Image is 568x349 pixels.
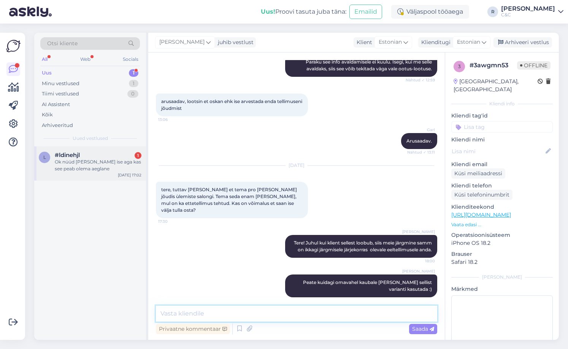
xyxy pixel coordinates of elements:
[79,54,92,64] div: Web
[406,258,435,264] span: 18:00
[158,219,187,224] span: 17:30
[129,80,138,87] div: 1
[406,298,435,303] span: 18:00
[261,8,275,15] b: Uus!
[47,40,78,48] span: Otsi kliente
[451,136,553,144] p: Kliendi nimi
[156,324,230,334] div: Privaatne kommentaar
[402,229,435,235] span: [PERSON_NAME]
[391,5,469,19] div: Väljaspool tööaega
[294,240,433,252] span: Tere! Juhul kui klient sellest loobub, siis meie järgmine samm on ikkagi järgmisele järjekorras o...
[42,90,79,98] div: Tiimi vestlused
[412,325,434,332] span: Saada
[42,101,70,108] div: AI Assistent
[303,279,433,292] span: Peate kuidagi omavahel kaubale [PERSON_NAME] sellist varianti kasutada :)
[402,268,435,274] span: [PERSON_NAME]
[159,38,205,46] span: [PERSON_NAME]
[215,38,254,46] div: juhib vestlust
[451,239,553,247] p: iPhone OS 18.2
[42,80,79,87] div: Minu vestlused
[487,6,498,17] div: R
[517,61,551,70] span: Offline
[158,117,187,122] span: 13:06
[470,61,517,70] div: # 3awgmn53
[406,77,435,83] span: Nähtud ✓ 12:59
[42,111,53,119] div: Kõik
[451,285,553,293] p: Märkmed
[501,6,555,12] div: [PERSON_NAME]
[129,69,138,77] div: 1
[451,190,512,200] div: Küsi telefoninumbrit
[406,138,432,144] span: Arusaadav.
[418,38,451,46] div: Klienditugi
[451,274,553,281] div: [PERSON_NAME]
[161,187,298,213] span: tere, tuttav [PERSON_NAME] et tema pro [PERSON_NAME] jõudis ùlemiste salongi. Tema seda enam [PER...
[451,211,511,218] a: [URL][DOMAIN_NAME]
[42,122,73,129] div: Arhiveeritud
[121,54,140,64] div: Socials
[118,172,141,178] div: [DATE] 17:02
[493,37,552,48] div: Arhiveeri vestlus
[451,250,553,258] p: Brauser
[42,69,52,77] div: Uus
[73,135,108,142] span: Uued vestlused
[156,162,437,169] div: [DATE]
[501,12,555,18] div: C&C
[451,231,553,239] p: Operatsioonisüsteem
[43,154,46,160] span: l
[454,78,538,94] div: [GEOGRAPHIC_DATA], [GEOGRAPHIC_DATA]
[406,127,435,133] span: Garl
[451,182,553,190] p: Kliendi telefon
[452,147,544,155] input: Lisa nimi
[451,112,553,120] p: Kliendi tag'id
[55,159,141,172] div: Ok nüüd [PERSON_NAME] ise aga kas see peab olema aeglane
[261,7,346,16] div: Proovi tasuta juba täna:
[457,38,480,46] span: Estonian
[40,54,49,64] div: All
[451,258,553,266] p: Safari 18.2
[127,90,138,98] div: 0
[55,152,80,159] span: #ldinehjl
[451,121,553,133] input: Lisa tag
[451,168,505,179] div: Küsi meiliaadressi
[458,63,461,69] span: 3
[349,5,382,19] button: Emailid
[451,100,553,107] div: Kliendi info
[161,98,303,111] span: arusaadav, lootsin et oskan ehk ise arvestada enda tellimuseni jõudmist
[451,160,553,168] p: Kliendi email
[406,149,435,155] span: Nähtud ✓ 13:11
[6,39,21,53] img: Askly Logo
[135,152,141,159] div: 1
[451,221,553,228] p: Vaata edasi ...
[451,203,553,211] p: Klienditeekond
[354,38,372,46] div: Klient
[379,38,402,46] span: Estonian
[501,6,563,18] a: [PERSON_NAME]C&C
